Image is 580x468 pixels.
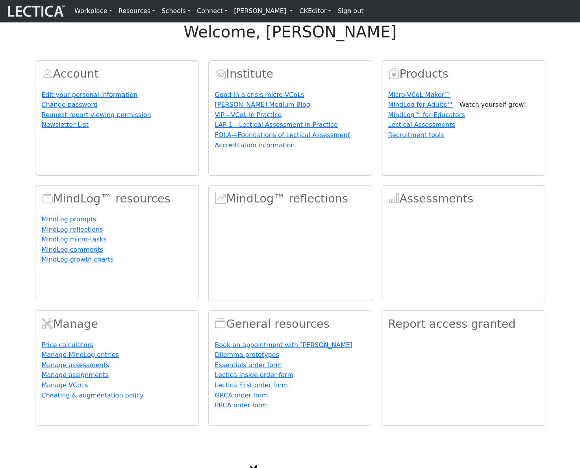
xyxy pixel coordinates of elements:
a: MindLog for Adults™ [388,101,453,108]
a: Newsletter List [42,121,89,128]
a: Cheating & augmentation policy [42,392,144,399]
a: MindLog growth charts [42,256,114,263]
a: Edit your personal information [42,91,138,98]
a: Micro-VCoL Maker™ [388,91,451,98]
a: Lectica First order form [215,381,288,389]
a: MindLog™ for Educators [388,111,465,119]
a: Connect [194,3,231,19]
span: Manage [42,317,53,331]
a: Request report viewing permission [42,111,151,119]
a: PRCA order form [215,401,267,409]
span: MindLog™ resources [42,192,53,205]
span: Account [42,67,53,80]
a: FOLA—Foundations of Lectical Assessment [215,131,350,139]
a: Resources [115,3,159,19]
a: ViP—VCoL in Practice [215,111,282,119]
a: Manage assignments [42,371,109,379]
span: Products [388,67,400,80]
a: LAP-1—Lectical Assessment in Practice [215,121,338,128]
h2: Assessments [388,192,539,206]
a: MindLog comments [42,246,104,253]
span: Resources [215,317,226,331]
a: [PERSON_NAME] Medium Blog [215,101,310,108]
a: Recruitment tools [388,131,444,139]
h2: General resources [215,317,365,331]
a: MindLog reflections [42,226,103,233]
span: MindLog [215,192,226,205]
a: GRCA order form [215,392,268,399]
a: Manage VCoLs [42,381,88,389]
a: Change password [42,101,98,108]
h2: Institute [215,67,365,81]
span: Account [215,67,226,80]
h2: Products [388,67,539,81]
a: MindLog prompts [42,215,96,223]
h2: Report access granted [388,317,539,331]
a: Workplace [71,3,115,19]
a: Price calculators [42,341,93,349]
a: MindLog micro-tasks [42,236,107,243]
a: [PERSON_NAME] [231,3,296,19]
h2: MindLog™ reflections [215,192,365,206]
a: Sign out [334,3,367,19]
span: Assessments [388,192,400,205]
a: Dilemma prototypes [215,351,279,358]
a: Book an appointment with [PERSON_NAME] [215,341,353,349]
a: CKEditor [296,3,334,19]
a: Schools [158,3,194,19]
p: —Watch yourself grow! [388,100,539,110]
a: Lectica Inside order form [215,371,293,379]
h2: MindLog™ resources [42,192,192,206]
a: Good in a crisis micro-VCoLs [215,91,304,98]
a: Accreditation information [215,141,295,149]
h2: Manage [42,317,192,331]
a: Lectical Assessments [388,121,455,128]
a: Manage assessments [42,361,109,369]
h2: Account [42,67,192,81]
a: Manage MindLog entries [42,351,119,358]
img: lecticalive [6,4,65,19]
a: Essentials order form [215,361,282,369]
